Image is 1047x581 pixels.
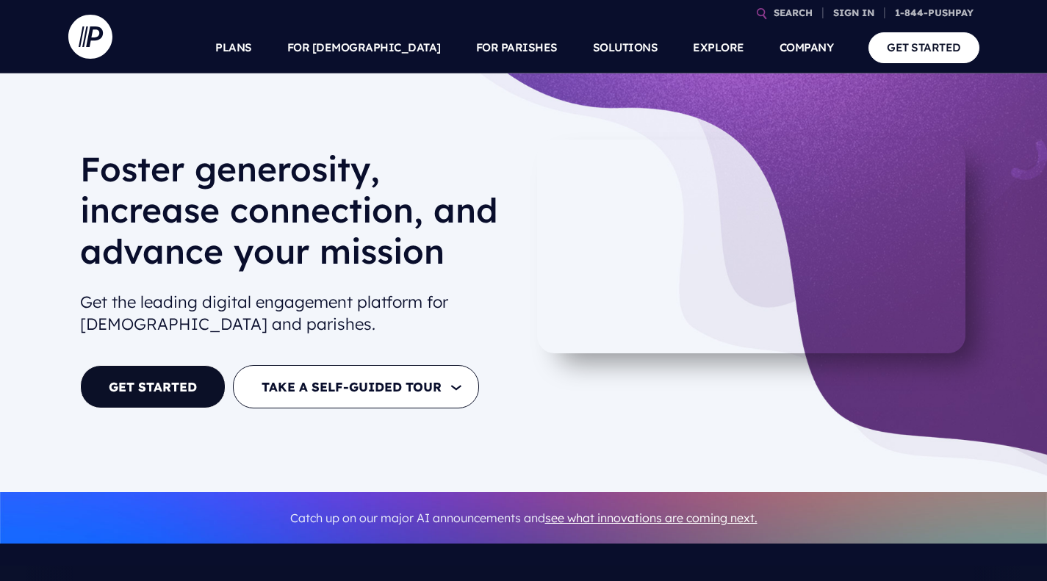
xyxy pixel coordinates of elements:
h1: Foster generosity, increase connection, and advance your mission [80,148,512,284]
a: FOR PARISHES [476,22,558,73]
h2: Get the leading digital engagement platform for [DEMOGRAPHIC_DATA] and parishes. [80,285,512,342]
a: GET STARTED [80,365,226,408]
p: Catch up on our major AI announcements and [80,502,968,535]
a: see what innovations are coming next. [545,510,758,525]
a: FOR [DEMOGRAPHIC_DATA] [287,22,441,73]
a: COMPANY [780,22,834,73]
a: EXPLORE [693,22,744,73]
a: SOLUTIONS [593,22,658,73]
a: GET STARTED [868,32,979,62]
a: PLANS [215,22,252,73]
button: TAKE A SELF-GUIDED TOUR [233,365,479,408]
